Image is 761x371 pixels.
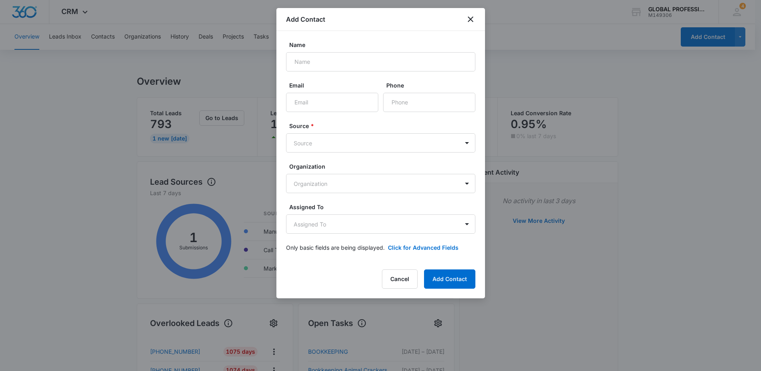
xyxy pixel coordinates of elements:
label: Name [289,41,479,49]
h1: Add Contact [286,14,325,24]
label: Organization [289,162,479,171]
button: Click for Advanced Fields [388,243,459,252]
input: Email [286,93,378,112]
button: Cancel [382,269,418,289]
label: Source [289,122,479,130]
button: close [466,14,475,24]
button: Add Contact [424,269,475,289]
label: Assigned To [289,203,479,211]
label: Email [289,81,382,90]
input: Name [286,52,475,71]
label: Phone [386,81,479,90]
p: Only basic fields are being displayed. [286,243,385,252]
input: Phone [383,93,475,112]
